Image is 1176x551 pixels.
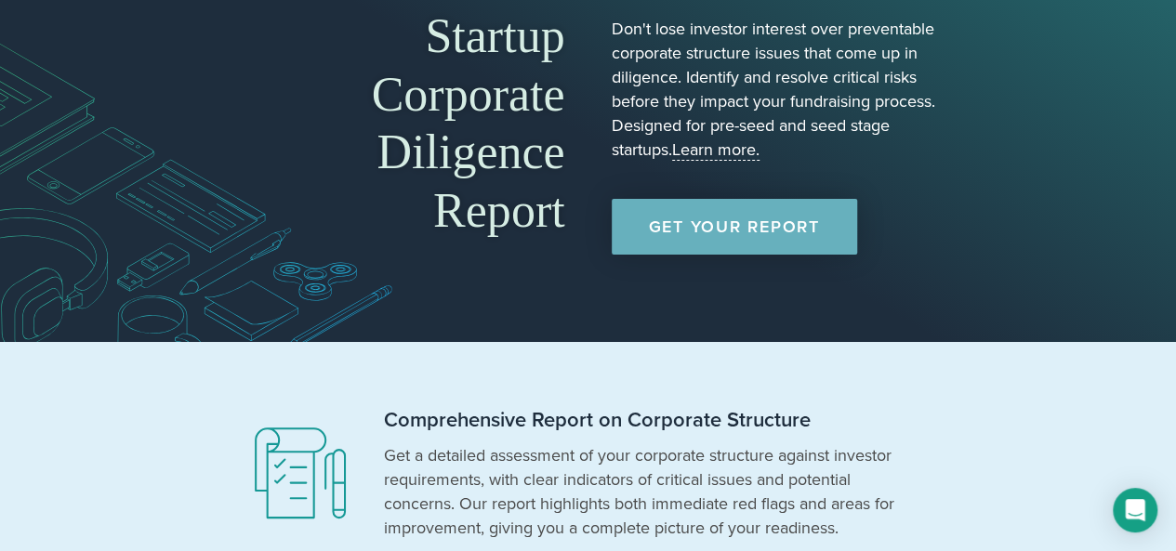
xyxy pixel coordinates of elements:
[1113,488,1157,532] div: Open Intercom Messenger
[612,17,942,162] p: Don't lose investor interest over preventable corporate structure issues that come up in diligenc...
[235,7,565,240] h1: Startup Corporate Diligence Report
[612,199,857,255] a: Get Your Report
[672,139,760,161] a: Learn more.
[384,407,905,434] h2: Comprehensive Report on Corporate Structure
[384,443,905,540] p: Get a detailed assessment of your corporate structure against investor requirements, with clear i...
